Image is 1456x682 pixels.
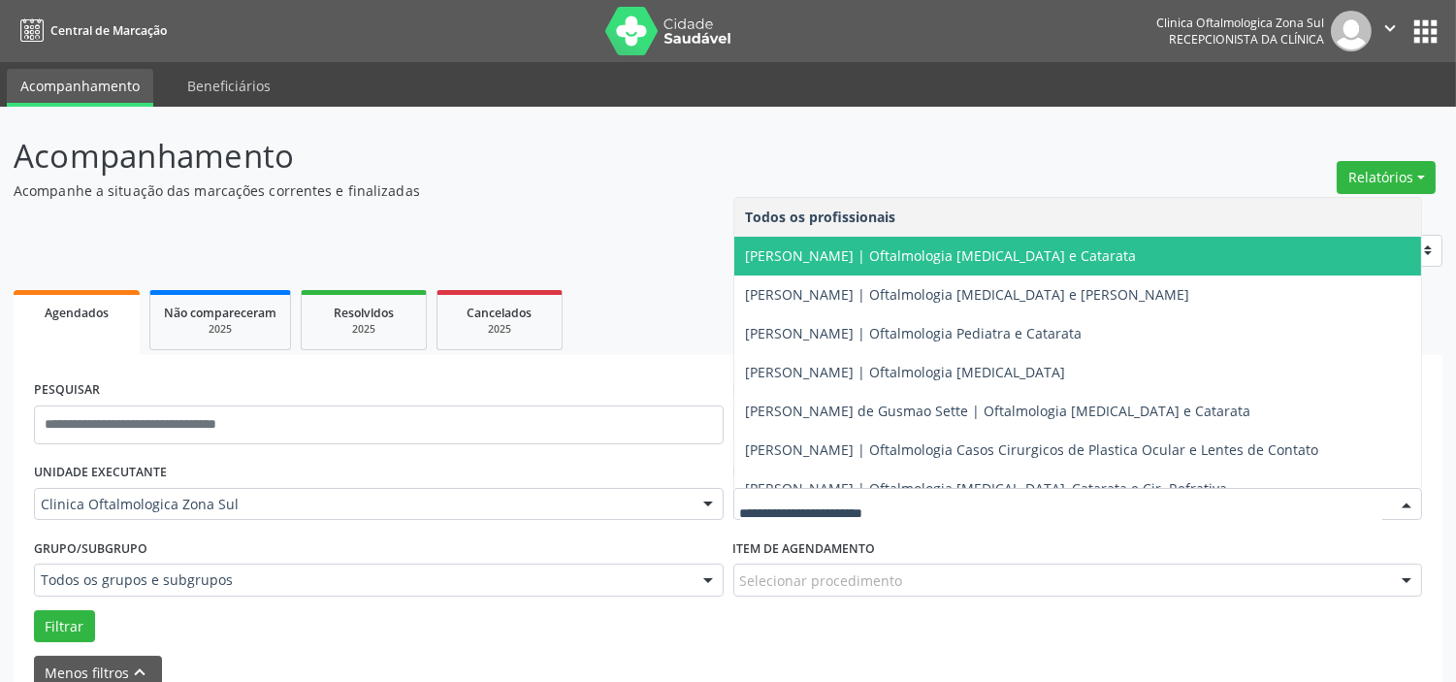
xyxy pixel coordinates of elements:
[468,305,533,321] span: Cancelados
[34,458,167,488] label: UNIDADE EXECUTANTE
[14,132,1014,180] p: Acompanhamento
[164,322,276,337] div: 2025
[733,534,876,564] label: Item de agendamento
[34,375,100,406] label: PESQUISAR
[1169,31,1324,48] span: Recepcionista da clínica
[1372,11,1408,51] button: 
[7,69,153,107] a: Acompanhamento
[14,180,1014,201] p: Acompanhe a situação das marcações correntes e finalizadas
[746,324,1083,342] span: [PERSON_NAME] | Oftalmologia Pediatra e Catarata
[746,285,1190,304] span: [PERSON_NAME] | Oftalmologia [MEDICAL_DATA] e [PERSON_NAME]
[740,570,903,591] span: Selecionar procedimento
[1408,15,1442,49] button: apps
[746,440,1319,459] span: [PERSON_NAME] | Oftalmologia Casos Cirurgicos de Plastica Ocular e Lentes de Contato
[746,363,1066,381] span: [PERSON_NAME] | Oftalmologia [MEDICAL_DATA]
[746,246,1137,265] span: [PERSON_NAME] | Oftalmologia [MEDICAL_DATA] e Catarata
[1337,161,1436,194] button: Relatórios
[164,305,276,321] span: Não compareceram
[746,402,1251,420] span: [PERSON_NAME] de Gusmao Sette | Oftalmologia [MEDICAL_DATA] e Catarata
[34,534,147,564] label: Grupo/Subgrupo
[34,610,95,643] button: Filtrar
[746,479,1228,498] span: [PERSON_NAME] | Oftalmologia [MEDICAL_DATA], Catarata e Cir. Refrativa
[1379,17,1401,39] i: 
[1331,11,1372,51] img: img
[50,22,167,39] span: Central de Marcação
[746,208,896,226] span: Todos os profissionais
[41,570,684,590] span: Todos os grupos e subgrupos
[1156,15,1324,31] div: Clinica Oftalmologica Zona Sul
[45,305,109,321] span: Agendados
[451,322,548,337] div: 2025
[315,322,412,337] div: 2025
[41,495,684,514] span: Clinica Oftalmologica Zona Sul
[334,305,394,321] span: Resolvidos
[174,69,284,103] a: Beneficiários
[14,15,167,47] a: Central de Marcação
